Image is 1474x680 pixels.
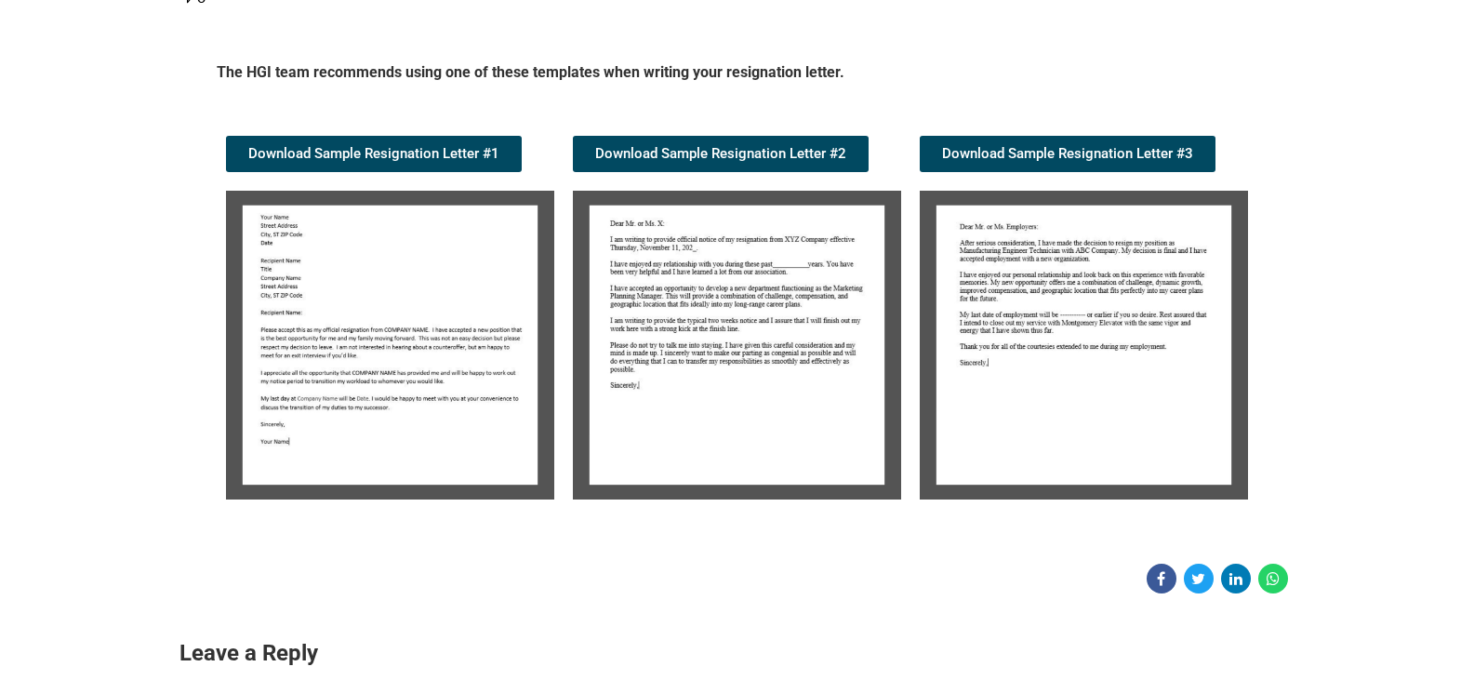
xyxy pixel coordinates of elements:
[595,147,846,161] span: Download Sample Resignation Letter #2
[942,147,1193,161] span: Download Sample Resignation Letter #3
[573,136,869,172] a: Download Sample Resignation Letter #2
[226,136,522,172] a: Download Sample Resignation Letter #1
[248,147,499,161] span: Download Sample Resignation Letter #1
[179,638,1295,670] h3: Leave a Reply
[1147,564,1176,593] a: Share on Facebook
[1221,564,1251,593] a: Share on Linkedin
[1258,564,1288,593] a: Share on WhatsApp
[217,62,1258,89] h5: The HGI team recommends using one of these templates when writing your resignation letter.
[1184,564,1214,593] a: Share on Twitter
[920,136,1215,172] a: Download Sample Resignation Letter #3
